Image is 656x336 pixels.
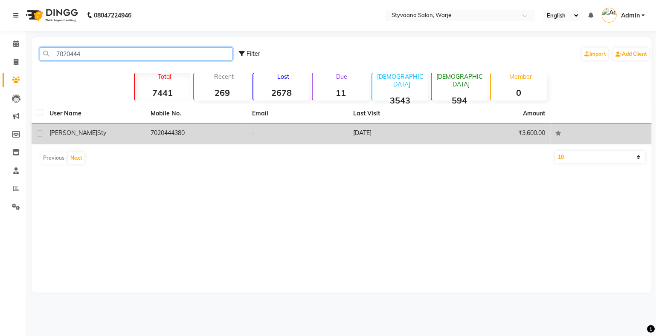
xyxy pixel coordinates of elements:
strong: 11 [313,87,369,98]
p: Due [314,73,369,80]
td: 7020444380 [145,123,247,144]
p: Total [138,73,191,80]
img: Admin [602,8,617,23]
b: 08047224946 [94,3,131,27]
a: Import [582,48,608,60]
p: Member [494,73,547,80]
strong: 3543 [372,95,428,106]
button: Next [68,152,84,164]
span: Filter [247,50,260,57]
strong: 2678 [253,87,309,98]
strong: 594 [432,95,488,106]
td: ₹3,600.00 [449,123,550,144]
span: Admin [621,11,640,20]
img: logo [22,3,80,27]
p: [DEMOGRAPHIC_DATA] [376,73,428,88]
strong: 7441 [135,87,191,98]
a: Add Client [613,48,649,60]
td: [DATE] [348,123,449,144]
strong: 269 [194,87,250,98]
th: Amount [518,104,551,123]
span: [PERSON_NAME] [49,129,97,137]
input: Search by Name/Mobile/Email/Code [40,47,232,60]
th: Last Visit [348,104,449,123]
strong: 0 [491,87,547,98]
p: Recent [197,73,250,80]
th: User Name [44,104,145,123]
p: Lost [257,73,309,80]
span: Sty [97,129,106,137]
p: [DEMOGRAPHIC_DATA] [435,73,488,88]
th: Email [247,104,348,123]
td: - [247,123,348,144]
th: Mobile No. [145,104,247,123]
